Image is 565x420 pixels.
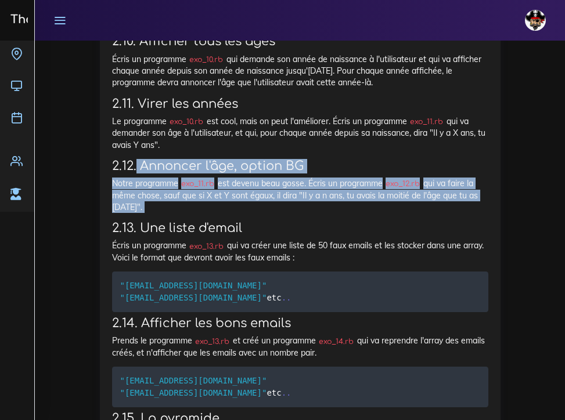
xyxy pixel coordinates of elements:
span: "[EMAIL_ADDRESS][DOMAIN_NAME]" [120,376,267,385]
h3: 2.13. Une liste d'email [112,221,488,236]
h3: 2.14. Afficher les bons emails [112,316,488,331]
p: Le programme est cool, mais on peut l'améliorer. Écris un programme qui va demander son âge à l'u... [112,115,488,151]
code: exo_10.rb [186,54,226,66]
code: exo_10.rb [167,116,207,128]
span: . [282,293,286,302]
p: Notre programme est devenu beau gosse. Écris un programme qui va faire la même chose, sauf que si... [112,178,488,213]
img: avatar [525,10,546,31]
h3: 2.12. Annoncer l'âge, option BG [112,159,488,173]
span: . [286,293,291,302]
p: Prends le programme et créé un programme qui va reprendre l'array des emails créés, et n'afficher... [112,335,488,359]
a: avatar [520,3,555,37]
code: exo_14.rb [316,336,357,347]
code: exo_13.rb [192,336,233,347]
code: etc [120,374,295,399]
p: Écris un programme qui demande son année de naissance à l'utilisateur et qui va afficher chaque a... [112,53,488,89]
code: exo_12.rb [383,178,423,190]
h3: 2.10. Afficher tous les âges [112,34,488,49]
span: "[EMAIL_ADDRESS][DOMAIN_NAME]" [120,388,267,397]
h3: The Hacking Project [7,13,130,26]
p: Écris un programme qui va créer une liste de 50 faux emails et les stocker dans une array. Voici ... [112,240,488,263]
span: "[EMAIL_ADDRESS][DOMAIN_NAME]" [120,281,267,290]
span: "[EMAIL_ADDRESS][DOMAIN_NAME]" [120,293,267,302]
code: exo_11.rb [178,178,218,190]
code: etc [120,279,295,304]
span: . [286,388,291,397]
code: exo_11.rb [407,116,447,128]
code: exo_13.rb [186,241,227,252]
h3: 2.11. Virer les années [112,97,488,111]
span: . [282,388,286,397]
